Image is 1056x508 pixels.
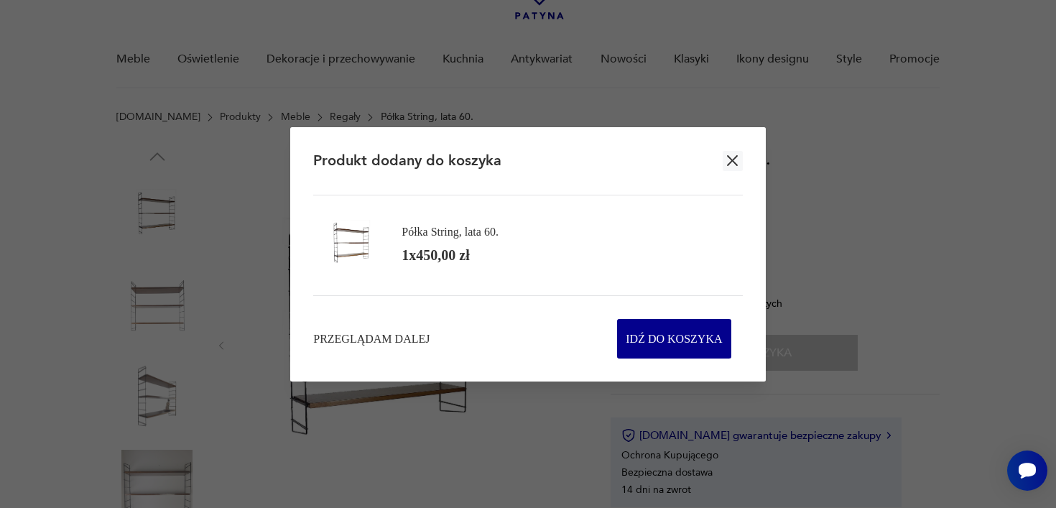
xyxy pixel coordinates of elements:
button: Przeglądam dalej [313,331,430,347]
span: Idź do koszyka [626,320,722,358]
img: Zdjęcie produktu [325,218,379,272]
h2: Produkt dodany do koszyka [313,151,501,170]
button: Idź do koszyka [617,319,731,359]
iframe: Smartsupp widget button [1007,451,1047,491]
div: Półka String, lata 60. [402,226,499,239]
div: 1 x 450,00 zł [402,246,469,265]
